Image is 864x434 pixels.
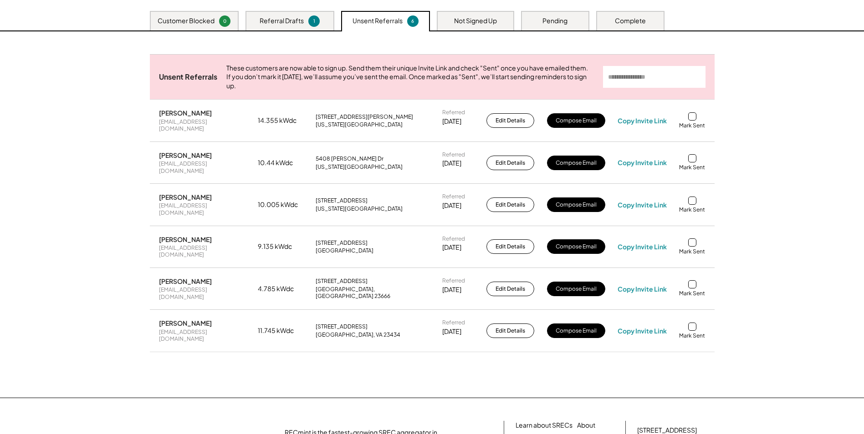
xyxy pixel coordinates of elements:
div: Copy Invite Link [618,158,667,167]
div: 10.44 kWdc [258,158,303,167]
div: Mark Sent [679,290,705,297]
div: Mark Sent [679,332,705,339]
div: Mark Sent [679,206,705,213]
button: Edit Details [486,156,534,170]
button: Edit Details [486,197,534,212]
div: Unsent Referrals [353,16,403,25]
button: Compose Email [547,239,605,254]
div: [DATE] [442,201,461,210]
div: [EMAIL_ADDRESS][DOMAIN_NAME] [159,202,245,216]
div: 9.135 kWdc [258,242,303,251]
div: [EMAIL_ADDRESS][DOMAIN_NAME] [159,328,245,343]
button: Edit Details [486,113,534,128]
div: Mark Sent [679,164,705,171]
div: [STREET_ADDRESS] [316,278,368,285]
div: [GEOGRAPHIC_DATA], [GEOGRAPHIC_DATA] 23666 [316,286,429,300]
div: [US_STATE][GEOGRAPHIC_DATA] [316,205,403,212]
div: 5408 [PERSON_NAME] Dr [316,155,383,162]
button: Compose Email [547,282,605,296]
div: [GEOGRAPHIC_DATA], VA 23434 [316,331,400,338]
div: [PERSON_NAME] [159,319,212,327]
div: [US_STATE][GEOGRAPHIC_DATA] [316,163,403,171]
div: [EMAIL_ADDRESS][DOMAIN_NAME] [159,286,245,300]
div: [DATE] [442,327,461,336]
div: Mark Sent [679,248,705,255]
div: Referral Drafts [260,16,304,25]
div: These customers are now able to sign up. Send them their unique Invite Link and check "Sent" once... [226,64,594,91]
div: Complete [615,16,646,25]
div: 14.355 kWdc [258,116,303,125]
div: Copy Invite Link [618,327,667,335]
a: Learn about SRECs [516,421,573,430]
div: Mark Sent [679,122,705,129]
div: [PERSON_NAME] [159,193,212,201]
div: Copy Invite Link [618,201,667,209]
button: Compose Email [547,197,605,212]
div: [STREET_ADDRESS] [316,239,368,247]
div: [STREET_ADDRESS] [316,197,368,204]
button: Compose Email [547,156,605,170]
div: Referred [442,151,465,158]
button: Edit Details [486,323,534,338]
button: Compose Email [547,113,605,128]
div: [DATE] [442,285,461,294]
div: Copy Invite Link [618,242,667,251]
div: [PERSON_NAME] [159,235,212,243]
div: [STREET_ADDRESS][PERSON_NAME] [316,113,413,121]
div: Copy Invite Link [618,285,667,293]
div: [PERSON_NAME] [159,151,212,159]
div: [DATE] [442,159,461,168]
div: Referred [442,193,465,200]
div: [STREET_ADDRESS] [316,323,368,330]
div: Pending [542,16,567,25]
div: [DATE] [442,117,461,126]
div: 11.745 kWdc [258,326,303,335]
button: Compose Email [547,323,605,338]
div: Not Signed Up [454,16,497,25]
div: 10.005 kWdc [258,200,303,209]
button: Edit Details [486,282,534,296]
div: Referred [442,235,465,242]
div: [GEOGRAPHIC_DATA] [316,247,373,254]
div: Referred [442,319,465,326]
div: 0 [220,18,229,25]
div: [PERSON_NAME] [159,109,212,117]
div: 4.785 kWdc [258,284,303,293]
div: 1 [310,18,318,25]
div: [EMAIL_ADDRESS][DOMAIN_NAME] [159,118,245,132]
div: Referred [442,277,465,284]
div: [EMAIL_ADDRESS][DOMAIN_NAME] [159,244,245,258]
div: Customer Blocked [158,16,215,25]
div: [PERSON_NAME] [159,277,212,285]
div: Referred [442,109,465,116]
button: Edit Details [486,239,534,254]
div: [EMAIL_ADDRESS][DOMAIN_NAME] [159,160,245,174]
div: Copy Invite Link [618,116,667,125]
div: Unsent Referrals [159,72,217,82]
div: [US_STATE][GEOGRAPHIC_DATA] [316,121,403,128]
div: 6 [409,18,417,25]
a: About [577,421,595,430]
div: [DATE] [442,243,461,252]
